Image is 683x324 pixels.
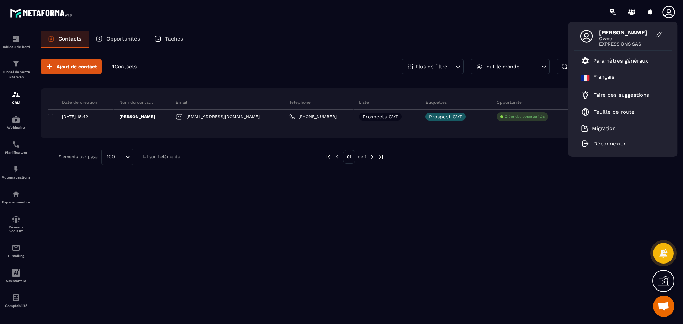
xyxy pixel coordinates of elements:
p: Créer des opportunités [505,114,545,119]
div: Ouvrir le chat [653,296,674,317]
span: Contacts [115,64,137,69]
p: Prospects CVT [362,114,398,119]
p: Opportunité [497,100,522,105]
p: 01 [343,150,355,164]
span: Owner [599,36,652,41]
span: 100 [104,153,117,161]
p: Assistant IA [2,279,30,283]
p: Espace membre [2,200,30,204]
a: formationformationTableau de bord [2,29,30,54]
p: Prospect CVT [429,114,462,119]
img: logo [10,6,74,20]
span: [PERSON_NAME] [599,29,652,36]
p: Plus de filtre [415,64,447,69]
a: Assistant IA [2,263,30,288]
p: Réseaux Sociaux [2,225,30,233]
img: social-network [12,215,20,223]
a: Faire des suggestions [581,91,656,99]
p: Date de création [48,100,97,105]
div: Search for option [101,149,133,165]
p: Français [593,74,614,82]
a: Contacts [41,31,89,48]
a: Opportunités [89,31,147,48]
p: Tout le monde [485,64,519,69]
button: Ajout de contact [41,59,102,74]
p: Contacts [58,36,81,42]
p: Webinaire [2,126,30,129]
p: Email [176,100,187,105]
p: Déconnexion [593,140,627,147]
img: next [378,154,384,160]
img: prev [325,154,332,160]
p: Tunnel de vente Site web [2,70,30,80]
p: E-mailing [2,254,30,258]
span: Ajout de contact [57,63,97,70]
img: automations [12,115,20,124]
img: prev [334,154,340,160]
a: Feuille de route [581,108,635,116]
a: schedulerschedulerPlanificateur [2,135,30,160]
a: accountantaccountantComptabilité [2,288,30,313]
img: accountant [12,293,20,302]
a: social-networksocial-networkRéseaux Sociaux [2,209,30,238]
a: [PHONE_NUMBER] [289,114,337,119]
p: Automatisations [2,175,30,179]
img: email [12,244,20,252]
img: formation [12,90,20,99]
span: EXPRESSIONS SAS [599,41,652,47]
img: automations [12,190,20,198]
input: Search for option [117,153,123,161]
p: [DATE] 18:42 [62,114,88,119]
a: formationformationCRM [2,85,30,110]
p: Téléphone [289,100,311,105]
p: Faire des suggestions [593,92,649,98]
p: 1-1 sur 1 éléments [142,154,180,159]
p: Opportunités [106,36,140,42]
p: Tableau de bord [2,45,30,49]
a: formationformationTunnel de vente Site web [2,54,30,85]
p: [PERSON_NAME] [119,114,155,119]
p: Planificateur [2,150,30,154]
p: Comptabilité [2,304,30,308]
a: automationsautomationsAutomatisations [2,160,30,185]
p: Liste [359,100,369,105]
img: scheduler [12,140,20,149]
p: Tâches [165,36,183,42]
a: Tâches [147,31,190,48]
p: Nom du contact [119,100,153,105]
a: automationsautomationsWebinaire [2,110,30,135]
img: next [369,154,375,160]
a: emailemailE-mailing [2,238,30,263]
a: Paramètres généraux [581,57,648,65]
img: formation [12,59,20,68]
p: Étiquettes [425,100,447,105]
img: automations [12,165,20,174]
p: de 1 [358,154,366,160]
p: Éléments par page [58,154,98,159]
img: formation [12,34,20,43]
a: automationsautomationsEspace membre [2,185,30,209]
p: Migration [592,125,616,132]
p: 1 [112,63,137,70]
a: Migration [581,125,616,132]
p: Paramètres généraux [593,58,648,64]
p: Feuille de route [593,109,635,115]
p: CRM [2,101,30,105]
